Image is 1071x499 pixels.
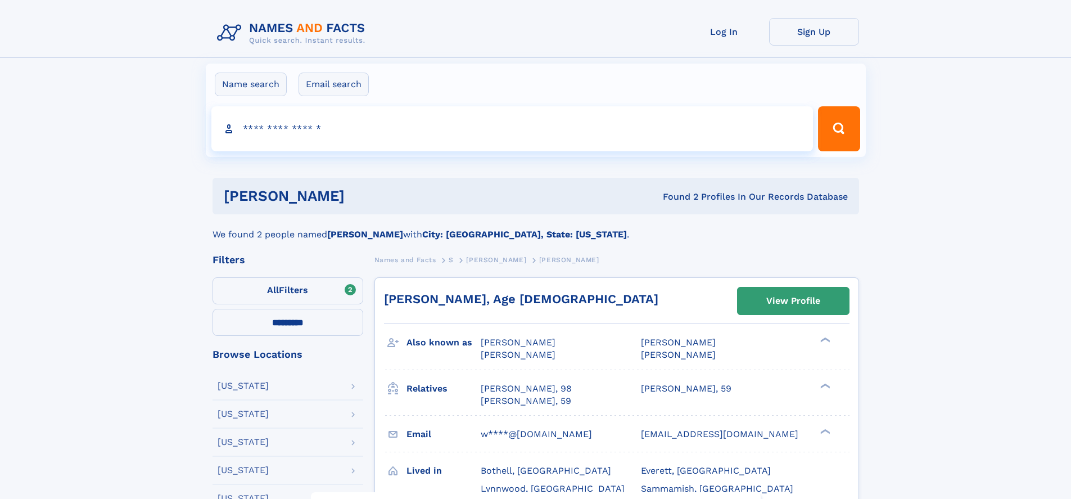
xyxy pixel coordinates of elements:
[817,382,831,389] div: ❯
[481,483,625,494] span: Lynnwood, [GEOGRAPHIC_DATA]
[641,483,793,494] span: Sammamish, [GEOGRAPHIC_DATA]
[224,189,504,203] h1: [PERSON_NAME]
[213,214,859,241] div: We found 2 people named with .
[481,337,555,348] span: [PERSON_NAME]
[481,465,611,476] span: Bothell, [GEOGRAPHIC_DATA]
[769,18,859,46] a: Sign Up
[422,229,627,240] b: City: [GEOGRAPHIC_DATA], State: [US_STATE]
[504,191,848,203] div: Found 2 Profiles In Our Records Database
[679,18,769,46] a: Log In
[539,256,599,264] span: [PERSON_NAME]
[215,73,287,96] label: Name search
[481,349,555,360] span: [PERSON_NAME]
[406,425,481,444] h3: Email
[449,256,454,264] span: S
[481,395,571,407] a: [PERSON_NAME], 59
[641,429,798,439] span: [EMAIL_ADDRESS][DOMAIN_NAME]
[213,18,374,48] img: Logo Names and Facts
[213,277,363,304] label: Filters
[213,255,363,265] div: Filters
[218,466,269,475] div: [US_STATE]
[818,106,860,151] button: Search Button
[327,229,403,240] b: [PERSON_NAME]
[218,381,269,390] div: [US_STATE]
[406,461,481,480] h3: Lived in
[267,285,279,295] span: All
[406,333,481,352] h3: Also known as
[738,287,849,314] a: View Profile
[299,73,369,96] label: Email search
[406,379,481,398] h3: Relatives
[641,349,716,360] span: [PERSON_NAME]
[384,292,658,306] a: [PERSON_NAME], Age [DEMOGRAPHIC_DATA]
[466,253,526,267] a: [PERSON_NAME]
[213,349,363,359] div: Browse Locations
[218,438,269,447] div: [US_STATE]
[481,383,572,395] a: [PERSON_NAME], 98
[641,383,731,395] a: [PERSON_NAME], 59
[641,465,771,476] span: Everett, [GEOGRAPHIC_DATA]
[641,337,716,348] span: [PERSON_NAME]
[766,288,820,314] div: View Profile
[374,253,436,267] a: Names and Facts
[218,410,269,419] div: [US_STATE]
[466,256,526,264] span: [PERSON_NAME]
[817,336,831,344] div: ❯
[449,253,454,267] a: S
[211,106,814,151] input: search input
[817,428,831,435] div: ❯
